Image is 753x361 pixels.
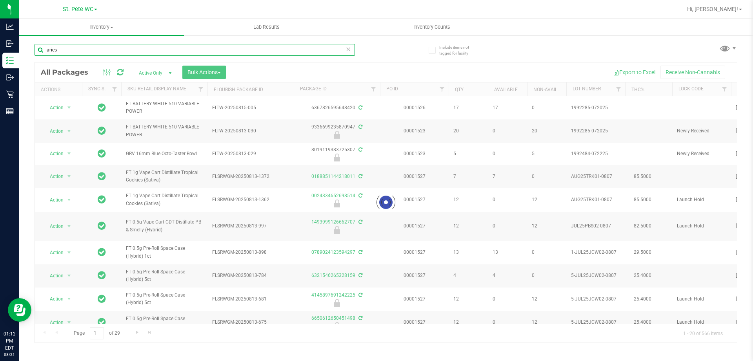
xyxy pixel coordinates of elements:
span: Clear [346,44,351,54]
a: Inventory [19,19,184,35]
inline-svg: Inbound [6,40,14,48]
span: Hi, [PERSON_NAME]! [687,6,738,12]
inline-svg: Inventory [6,57,14,64]
span: Inventory [19,24,184,31]
inline-svg: Reports [6,107,14,115]
inline-svg: Outbound [6,73,14,81]
iframe: Resource center [8,298,31,322]
inline-svg: Analytics [6,23,14,31]
span: Inventory Counts [403,24,461,31]
a: Inventory Counts [349,19,514,35]
p: 08/21 [4,352,15,357]
p: 01:12 PM EDT [4,330,15,352]
inline-svg: Retail [6,90,14,98]
span: Lab Results [243,24,290,31]
input: Search Package ID, Item Name, SKU, Lot or Part Number... [35,44,355,56]
a: Lab Results [184,19,349,35]
span: Include items not tagged for facility [439,44,478,56]
span: St. Pete WC [63,6,93,13]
